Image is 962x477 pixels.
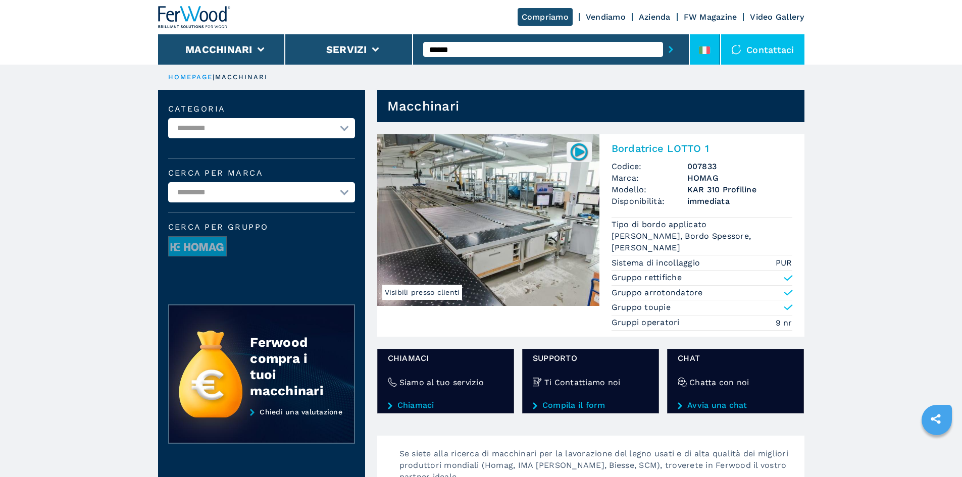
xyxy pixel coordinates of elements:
img: Ti Contattiamo noi [533,378,542,387]
a: Video Gallery [750,12,804,22]
img: Siamo al tuo servizio [388,378,397,387]
a: Vendiamo [586,12,626,22]
p: Gruppo arrotondatore [612,287,703,298]
h3: KAR 310 Profiline [687,184,792,195]
span: Disponibilità: [612,195,687,207]
a: Chiedi una valutazione [168,408,355,444]
span: Chiamaci [388,352,503,364]
h4: Ti Contattiamo noi [544,377,621,388]
img: image [169,237,226,257]
span: chat [678,352,793,364]
p: macchinari [215,73,268,82]
em: PUR [776,257,792,269]
a: FW Magazine [684,12,737,22]
button: Servizi [326,43,367,56]
p: Gruppo toupie [612,302,671,313]
span: Codice: [612,161,687,172]
p: Gruppi operatori [612,317,682,328]
img: Chatta con noi [678,378,687,387]
a: Azienda [639,12,671,22]
span: Modello: [612,184,687,195]
a: sharethis [923,406,948,432]
div: Ferwood compra i tuoi macchinari [250,334,334,399]
a: Compriamo [518,8,573,26]
h3: 007833 [687,161,792,172]
button: submit-button [663,38,679,61]
img: 007833 [569,142,589,162]
span: | [213,73,215,81]
h4: Chatta con noi [689,377,749,388]
h4: Siamo al tuo servizio [399,377,484,388]
a: Bordatrice LOTTO 1 HOMAG KAR 310 ProfilineVisibili presso clienti007833Bordatrice LOTTO 1Codice:0... [377,134,804,337]
a: Compila il form [533,401,648,410]
img: Contattaci [731,44,741,55]
label: Cerca per marca [168,169,355,177]
span: Visibili presso clienti [382,285,463,300]
p: Tipo di bordo applicato [612,219,710,230]
div: Contattaci [721,34,804,65]
span: Marca: [612,172,687,184]
em: [PERSON_NAME], Bordo Spessore, [PERSON_NAME] [612,230,792,253]
p: Gruppo rettifiche [612,272,682,283]
button: Macchinari [185,43,252,56]
h2: Bordatrice LOTTO 1 [612,142,792,154]
span: immediata [687,195,792,207]
a: HOMEPAGE [168,73,213,81]
span: Supporto [533,352,648,364]
label: Categoria [168,105,355,113]
h1: Macchinari [387,98,460,114]
p: Sistema di incollaggio [612,257,703,269]
span: Cerca per Gruppo [168,223,355,231]
img: Bordatrice LOTTO 1 HOMAG KAR 310 Profiline [377,134,599,306]
iframe: Chat [919,432,954,469]
h3: HOMAG [687,172,792,184]
a: Chiamaci [388,401,503,410]
img: Ferwood [158,6,231,28]
a: Avvia una chat [678,401,793,410]
em: 9 nr [776,317,792,329]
